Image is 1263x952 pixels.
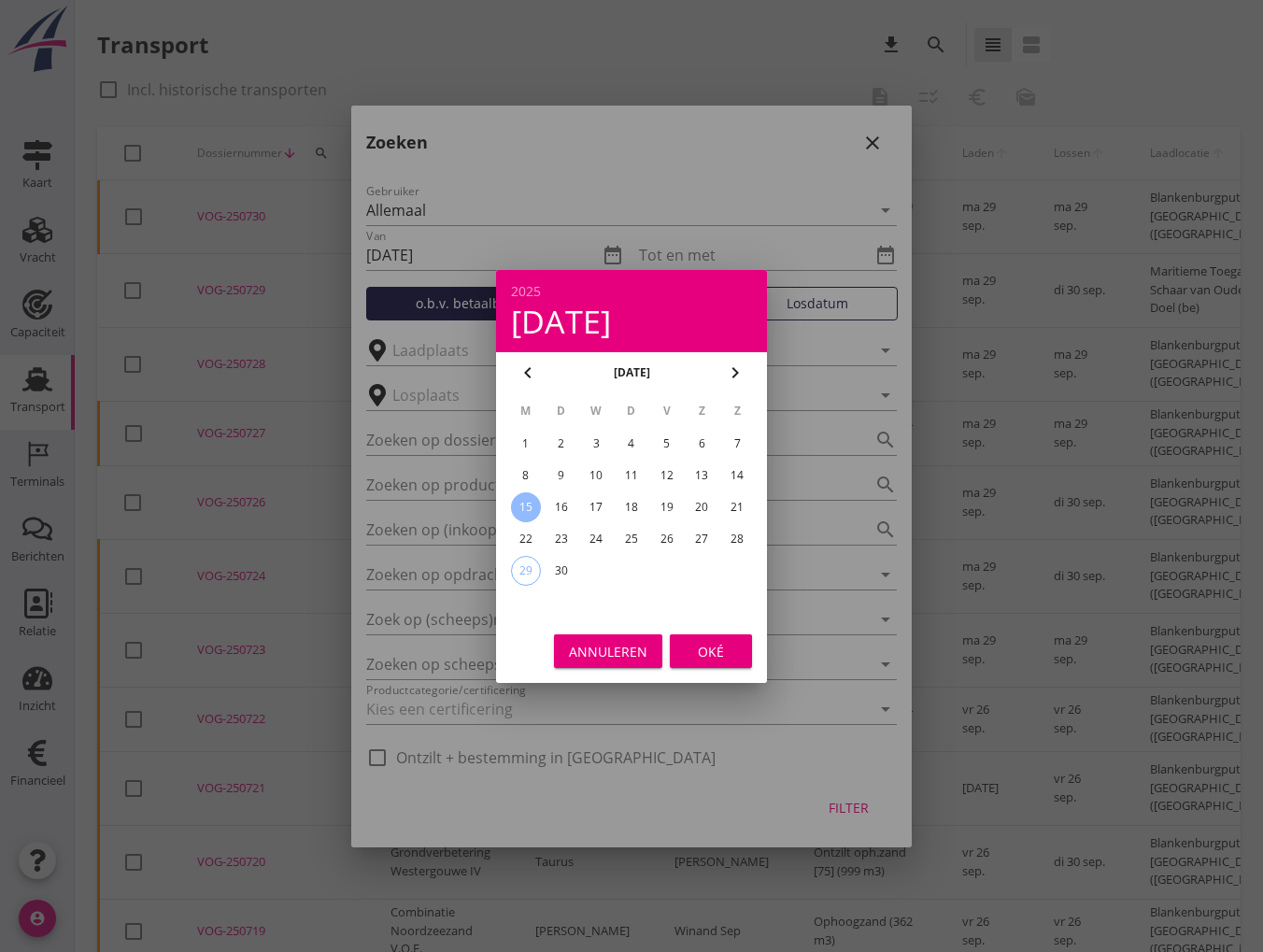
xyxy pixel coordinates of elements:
button: 28 [722,524,752,554]
div: Annuleren [569,641,647,661]
button: 7 [722,429,752,459]
button: 1 [511,429,541,459]
button: 6 [687,429,717,459]
button: 14 [722,461,752,490]
button: Annuleren [554,634,662,668]
button: 22 [511,524,541,554]
button: 20 [687,492,717,522]
button: 27 [687,524,717,554]
th: V [650,395,684,427]
button: 9 [546,461,576,490]
button: 10 [581,461,611,490]
button: 26 [652,524,682,554]
button: 13 [687,461,717,490]
th: M [509,395,543,427]
button: 11 [617,461,646,490]
button: 19 [652,492,682,522]
button: 12 [652,461,682,490]
button: 24 [581,524,611,554]
button: 5 [652,429,682,459]
button: 4 [617,429,646,459]
button: 8 [511,461,541,490]
th: D [615,395,648,427]
button: 3 [581,429,611,459]
button: [DATE] [608,359,656,387]
button: 25 [617,524,646,554]
button: 29 [511,556,541,586]
i: chevron_left [517,362,539,384]
i: chevron_right [724,362,746,384]
th: Z [686,395,719,427]
button: 2 [546,429,576,459]
button: Oké [670,634,752,668]
button: 21 [722,492,752,522]
th: Z [720,395,754,427]
button: 18 [617,492,646,522]
div: Oké [685,641,737,661]
button: 30 [546,556,576,586]
div: 29 [512,557,540,585]
button: 23 [546,524,576,554]
th: D [545,395,578,427]
div: 2025 [511,285,752,298]
th: W [579,395,613,427]
button: 16 [546,492,576,522]
button: 17 [581,492,611,522]
button: 15 [511,492,541,522]
div: [DATE] [511,305,752,337]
